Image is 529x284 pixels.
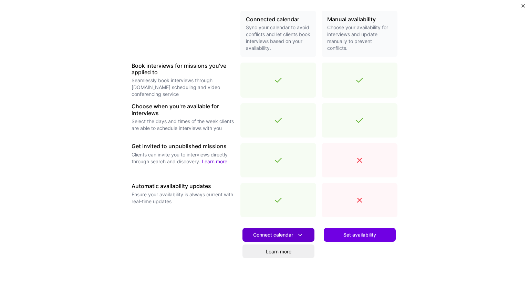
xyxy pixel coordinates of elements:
[132,183,235,189] h3: Automatic availability updates
[132,191,235,205] p: Ensure your availability is always current with real-time updates
[132,118,235,132] p: Select the days and times of the week clients are able to schedule interviews with you
[324,228,396,242] button: Set availability
[253,231,304,239] span: Connect calendar
[327,24,392,52] p: Choose your availability for interviews and update manually to prevent conflicts.
[242,244,314,258] a: Learn more
[132,63,235,76] h3: Book interviews for missions you've applied to
[132,77,235,98] p: Seamlessly book interviews through [DOMAIN_NAME] scheduling and video conferencing service
[246,16,311,23] h3: Connected calendar
[246,24,311,52] p: Sync your calendar to avoid conflicts and let clients book interviews based on your availability.
[343,231,376,238] span: Set availability
[132,143,235,150] h3: Get invited to unpublished missions
[202,159,227,164] a: Learn more
[132,151,235,165] p: Clients can invite you to interviews directly through search and discovery.
[327,16,392,23] h3: Manual availability
[297,231,304,239] i: icon DownArrowWhite
[521,4,525,11] button: Close
[242,228,314,242] button: Connect calendar
[132,103,235,116] h3: Choose when you're available for interviews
